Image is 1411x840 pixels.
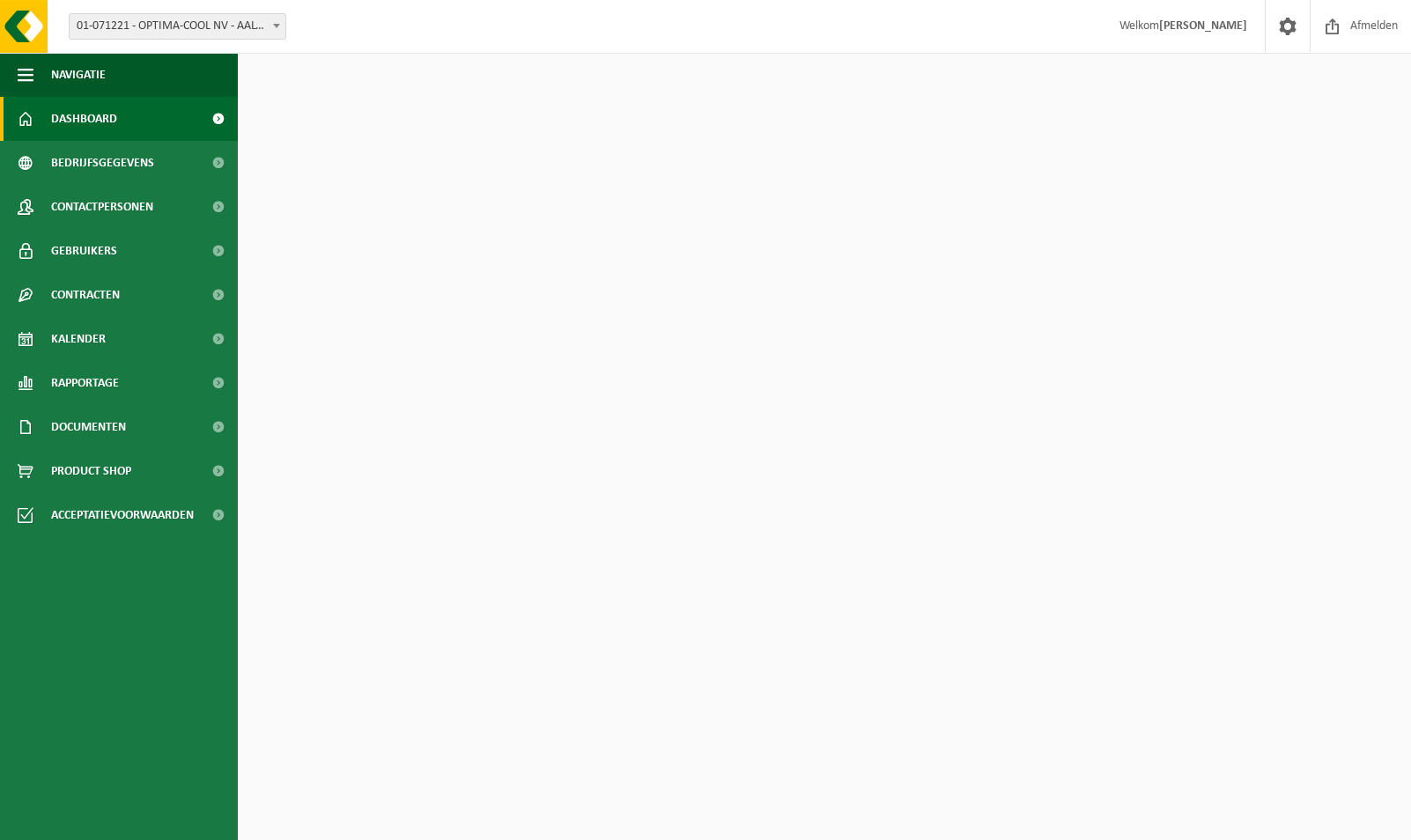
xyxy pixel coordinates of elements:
span: Contracten [51,273,120,317]
span: Rapportage [51,361,119,405]
span: 01-071221 - OPTIMA-COOL NV - AALTER [70,14,285,39]
span: Navigatie [51,53,106,97]
span: Bedrijfsgegevens [51,141,154,185]
span: Gebruikers [51,229,117,273]
span: Contactpersonen [51,185,153,229]
span: Acceptatievoorwaarden [51,493,194,537]
span: Dashboard [51,97,117,141]
span: Kalender [51,317,106,361]
strong: [PERSON_NAME] [1159,19,1247,33]
span: Product Shop [51,449,131,493]
span: Documenten [51,405,126,449]
span: 01-071221 - OPTIMA-COOL NV - AALTER [69,13,286,40]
